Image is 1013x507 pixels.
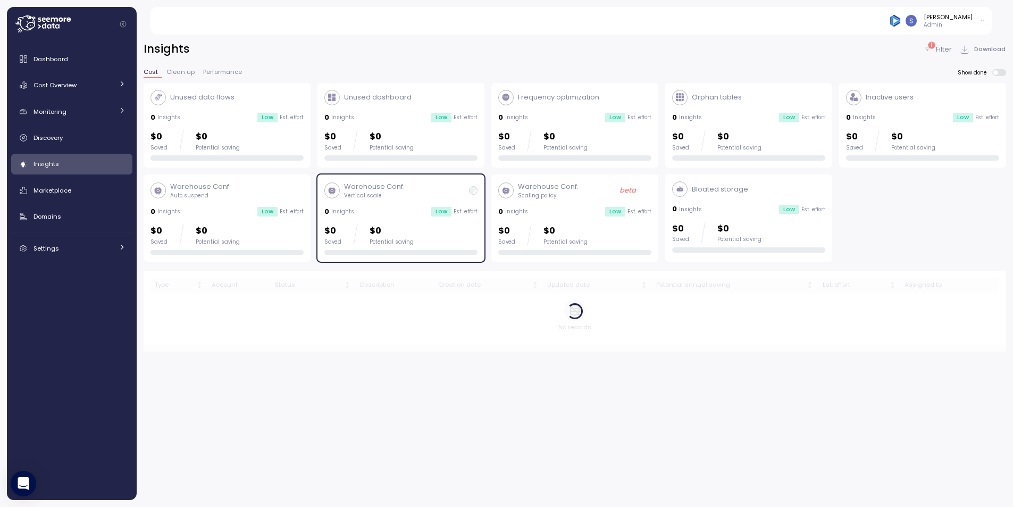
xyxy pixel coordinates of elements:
[34,244,59,253] span: Settings
[144,69,158,75] span: Cost
[498,112,503,123] p: 0
[150,112,155,123] p: 0
[846,130,863,144] p: $0
[370,238,414,246] div: Potential saving
[170,181,231,192] p: Warehouse Conf.
[543,238,588,246] div: Potential saving
[779,113,799,122] div: Low
[717,144,761,152] div: Potential saving
[34,212,61,221] span: Domains
[890,15,901,26] img: 684936bde12995657316ed44.PNG
[157,208,180,215] p: Insights
[891,144,935,152] div: Potential saving
[846,144,863,152] div: Saved
[931,41,932,49] p: 1
[959,41,1006,57] button: Download
[505,114,528,121] p: Insights
[717,236,761,243] div: Potential saving
[150,130,168,144] p: $0
[196,224,240,238] p: $0
[116,20,130,28] button: Collapse navigation
[11,101,132,122] a: Monitoring
[34,134,63,142] span: Discovery
[692,92,742,103] p: Orphan tables
[11,74,132,96] a: Cost Overview
[801,206,825,213] p: Est. effort
[891,130,935,144] p: $0
[518,181,579,192] p: Warehouse Conf.
[170,192,231,200] p: Auto suspend
[324,206,329,217] p: 0
[672,204,677,214] p: 0
[672,222,689,236] p: $0
[34,55,68,63] span: Dashboard
[498,130,515,144] p: $0
[717,222,761,236] p: $0
[11,471,36,496] div: Open Intercom Messenger
[679,206,702,213] p: Insights
[370,144,414,152] div: Potential saving
[454,208,478,215] p: Est. effort
[672,130,689,144] p: $0
[779,205,799,214] div: Low
[853,114,876,121] p: Insights
[958,69,992,76] span: Show done
[324,144,341,152] div: Saved
[679,114,702,121] p: Insights
[344,192,405,200] p: Vertical scale
[975,114,999,121] p: Est. effort
[144,41,190,57] h2: Insights
[11,154,132,175] a: Insights
[203,69,242,75] span: Performance
[518,192,579,200] p: Scaling policy
[906,15,917,26] img: ACg8ocLCy7HMj59gwelRyEldAl2GQfy23E10ipDNf0SDYCnD3y85RA=s96-c
[370,130,414,144] p: $0
[324,238,341,246] div: Saved
[257,207,278,217] div: Low
[331,114,354,121] p: Insights
[924,13,973,21] div: [PERSON_NAME]
[672,236,689,243] div: Saved
[280,114,304,121] p: Est. effort
[11,48,132,70] a: Dashboard
[672,112,677,123] p: 0
[627,114,651,121] p: Est. effort
[196,144,240,152] div: Potential saving
[431,113,451,122] div: Low
[150,224,168,238] p: $0
[498,238,515,246] div: Saved
[166,69,195,75] span: Clean up
[498,206,503,217] p: 0
[11,180,132,201] a: Marketplace
[344,92,412,103] p: Unused dashboard
[846,112,851,123] p: 0
[196,238,240,246] div: Potential saving
[370,224,414,238] p: $0
[34,160,59,168] span: Insights
[11,127,132,148] a: Discovery
[454,114,478,121] p: Est. effort
[331,208,354,215] p: Insights
[257,113,278,122] div: Low
[150,238,168,246] div: Saved
[196,130,240,144] p: $0
[543,144,588,152] div: Potential saving
[324,112,329,123] p: 0
[324,224,341,238] p: $0
[431,207,451,217] div: Low
[324,130,341,144] p: $0
[543,224,588,238] p: $0
[505,208,528,215] p: Insights
[498,224,515,238] p: $0
[672,144,689,152] div: Saved
[801,114,825,121] p: Est. effort
[34,186,71,195] span: Marketplace
[605,207,625,217] div: Low
[34,81,77,89] span: Cost Overview
[605,113,625,122] div: Low
[280,208,304,215] p: Est. effort
[498,144,515,152] div: Saved
[866,92,914,103] p: Inactive users
[11,206,132,227] a: Domains
[936,44,952,55] p: Filter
